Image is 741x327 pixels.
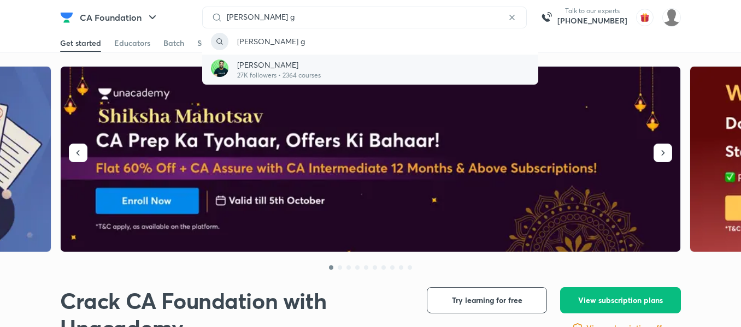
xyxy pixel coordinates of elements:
button: View subscription plans [560,287,681,313]
a: [PERSON_NAME] g [202,28,538,55]
img: Syeda Nayareen [662,8,681,27]
span: View subscription plans [578,295,663,306]
button: Try learning for free [427,287,547,313]
img: call-us [536,7,557,28]
p: [PERSON_NAME] g [237,35,305,47]
a: Get started [60,34,101,52]
p: 27K followers • 2364 courses [237,70,321,80]
a: Avatar[PERSON_NAME]27K followers • 2364 courses [202,55,538,85]
button: CA Foundation [73,7,166,28]
a: Educators [114,34,150,52]
div: Get started [60,38,101,49]
div: Batch [163,38,184,49]
div: Store [197,38,216,49]
p: [PERSON_NAME] [237,59,321,70]
a: [PHONE_NUMBER] [557,15,627,26]
span: Try learning for free [452,295,522,306]
img: Company Logo [60,11,73,24]
a: Batch [163,34,184,52]
img: Avatar [211,60,228,77]
p: Talk to our experts [557,7,627,15]
a: Store [197,34,216,52]
div: Educators [114,38,150,49]
img: avatar [636,9,654,26]
input: Search courses, test series and educators [222,13,507,21]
